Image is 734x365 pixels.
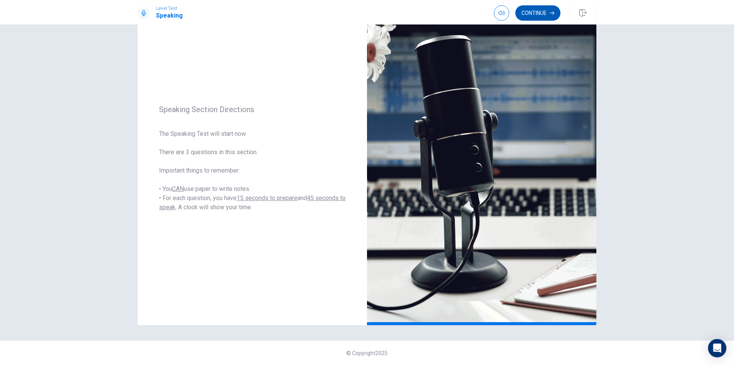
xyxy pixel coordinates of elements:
[156,11,183,20] h1: Speaking
[159,129,346,212] span: The Speaking Test will start now. There are 3 questions in this section. Important things to reme...
[172,185,184,192] u: CAN
[346,350,388,356] span: © Copyright 2025
[159,105,346,114] span: Speaking Section Directions
[708,339,726,357] div: Open Intercom Messenger
[515,5,560,21] button: Continue
[156,6,183,11] span: Level Test
[237,194,297,202] u: 15 seconds to prepare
